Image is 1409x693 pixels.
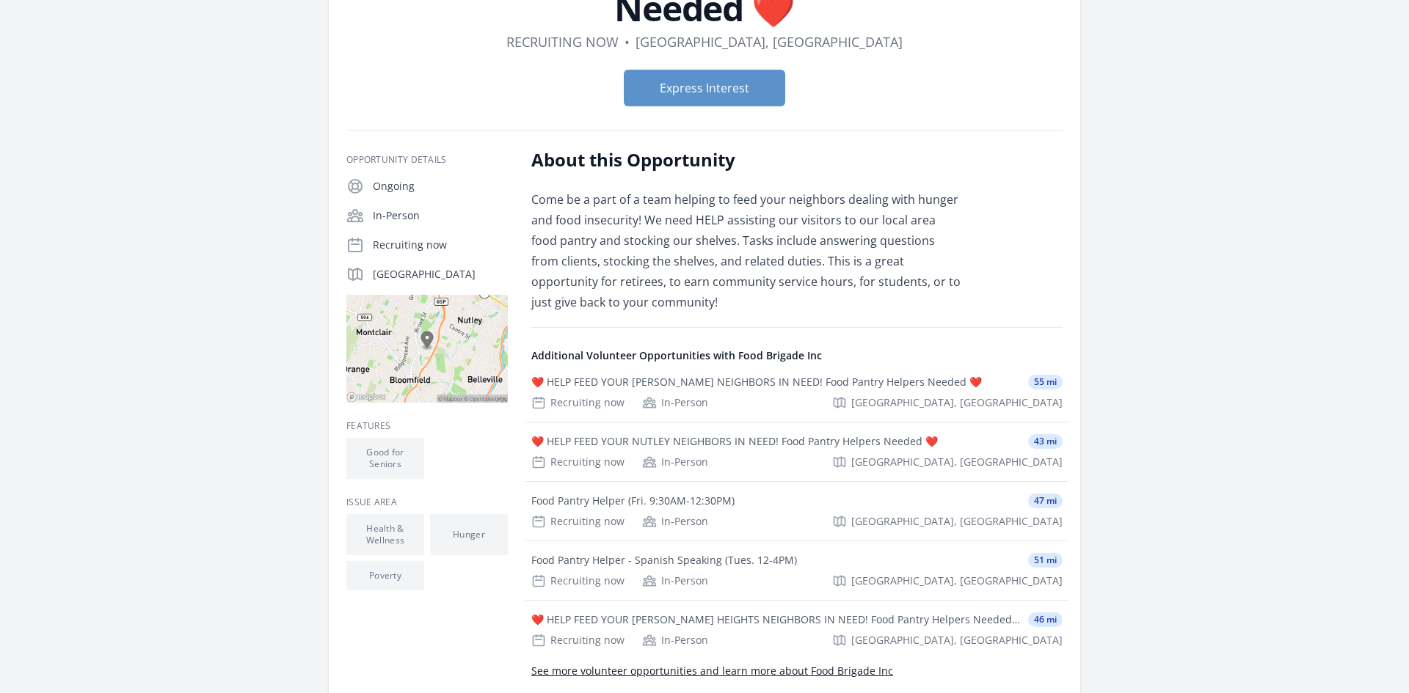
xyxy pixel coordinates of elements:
span: [GEOGRAPHIC_DATA], [GEOGRAPHIC_DATA] [851,514,1063,529]
a: Food Pantry Helper - Spanish Speaking (Tues. 12-4PM) 51 mi Recruiting now In-Person [GEOGRAPHIC_D... [525,541,1068,600]
div: Recruiting now [531,514,625,529]
a: ❤️ HELP FEED YOUR [PERSON_NAME] HEIGHTS NEIGHBORS IN NEED! Food Pantry Helpers Needed ❤️ 46 mi Re... [525,601,1068,659]
a: ❤️ HELP FEED YOUR NUTLEY NEIGHBORS IN NEED! Food Pantry Helpers Needed ❤️ 43 mi Recruiting now In... [525,422,1068,481]
h3: Opportunity Details [346,154,508,166]
div: In-Person [642,455,708,469]
span: 46 mi [1028,612,1063,627]
p: Come be a part of a team helping to feed your neighbors dealing with hunger and food insecurity! ... [531,189,961,312]
h3: Features [346,420,508,432]
div: Food Pantry Helper - Spanish Speaking (Tues. 12-4PM) [531,553,797,568]
p: Recruiting now [373,238,508,252]
a: See more volunteer opportunities and learn more about Food Brigade Inc [531,664,893,678]
div: • [625,32,630,52]
span: 43 mi [1028,434,1063,449]
li: Poverty [346,561,424,590]
span: [GEOGRAPHIC_DATA], [GEOGRAPHIC_DATA] [851,573,1063,588]
li: Health & Wellness [346,514,424,555]
span: [GEOGRAPHIC_DATA], [GEOGRAPHIC_DATA] [851,395,1063,410]
span: 55 mi [1028,375,1063,389]
div: In-Person [642,395,708,410]
div: ❤️ HELP FEED YOUR [PERSON_NAME] HEIGHTS NEIGHBORS IN NEED! Food Pantry Helpers Needed ❤️ [531,612,1022,627]
div: Recruiting now [531,455,625,469]
button: Express Interest [624,70,785,106]
div: Recruiting now [531,633,625,648]
li: Hunger [430,514,508,555]
h2: About this Opportunity [531,148,961,172]
a: ❤️ HELP FEED YOUR [PERSON_NAME] NEIGHBORS IN NEED! Food Pantry Helpers Needed ❤️ 55 mi Recruiting... [525,363,1068,422]
p: Ongoing [373,179,508,194]
span: 47 mi [1028,494,1063,508]
div: In-Person [642,633,708,648]
span: 51 mi [1028,553,1063,568]
h3: Issue area [346,496,508,508]
div: ❤️ HELP FEED YOUR NUTLEY NEIGHBORS IN NEED! Food Pantry Helpers Needed ❤️ [531,434,938,449]
li: Good for Seniors [346,438,424,479]
div: Recruiting now [531,573,625,588]
div: In-Person [642,514,708,529]
dd: [GEOGRAPHIC_DATA], [GEOGRAPHIC_DATA] [636,32,903,52]
img: Map [346,295,508,403]
a: Food Pantry Helper (Fri. 9:30AM-12:30PM) 47 mi Recruiting now In-Person [GEOGRAPHIC_DATA], [GEOGR... [525,482,1068,540]
div: Recruiting now [531,395,625,410]
p: [GEOGRAPHIC_DATA] [373,267,508,282]
span: [GEOGRAPHIC_DATA], [GEOGRAPHIC_DATA] [851,633,1063,648]
h4: Additional Volunteer Opportunities with Food Brigade Inc [531,348,1063,363]
span: [GEOGRAPHIC_DATA], [GEOGRAPHIC_DATA] [851,455,1063,469]
div: Food Pantry Helper (Fri. 9:30AM-12:30PM) [531,494,735,508]
p: In-Person [373,208,508,223]
div: In-Person [642,573,708,588]
div: ❤️ HELP FEED YOUR [PERSON_NAME] NEIGHBORS IN NEED! Food Pantry Helpers Needed ❤️ [531,375,982,389]
dd: Recruiting now [506,32,619,52]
